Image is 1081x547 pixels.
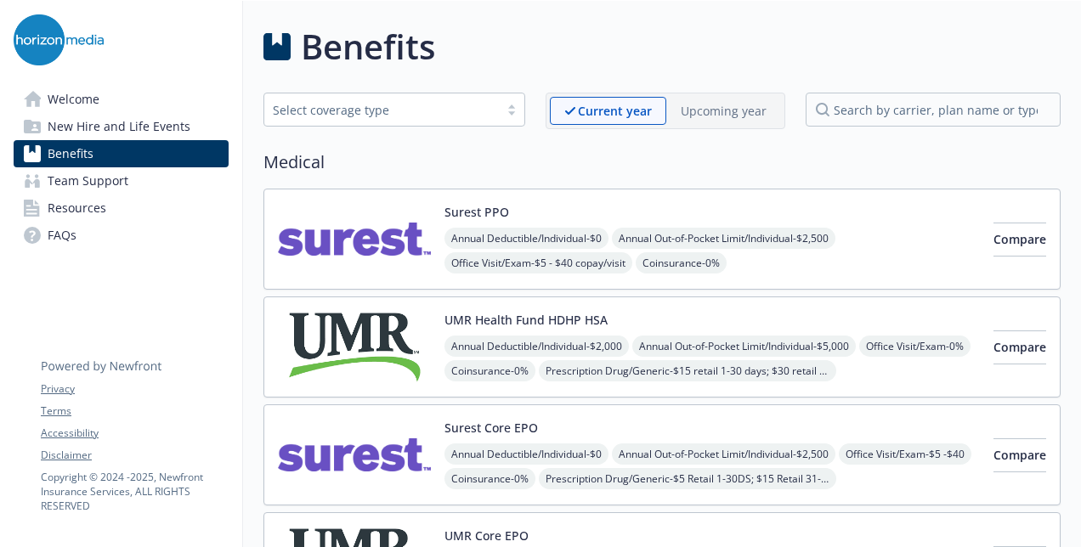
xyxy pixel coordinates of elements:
[539,468,836,489] span: Prescription Drug/Generic - $5 Retail 1-30DS; $15 Retail 31-90DS
[993,330,1046,364] button: Compare
[48,222,76,249] span: FAQs
[612,443,835,465] span: Annual Out-of-Pocket Limit/Individual - $2,500
[444,527,529,544] button: UMR Core EPO
[301,21,435,72] h1: Benefits
[14,195,229,222] a: Resources
[41,426,228,441] a: Accessibility
[859,336,971,357] span: Office Visit/Exam - 0%
[993,223,1046,257] button: Compare
[993,339,1046,355] span: Compare
[14,140,229,167] a: Benefits
[612,228,835,249] span: Annual Out-of-Pocket Limit/Individual - $2,500
[41,403,228,419] a: Terms
[41,381,228,397] a: Privacy
[48,167,128,195] span: Team Support
[806,93,1061,127] input: search by carrier, plan name or type
[444,336,629,357] span: Annual Deductible/Individual - $2,000
[14,167,229,195] a: Team Support
[14,222,229,249] a: FAQs
[48,195,106,222] span: Resources
[444,443,608,465] span: Annual Deductible/Individual - $0
[48,140,93,167] span: Benefits
[444,228,608,249] span: Annual Deductible/Individual - $0
[41,470,228,513] p: Copyright © 2024 - 2025 , Newfront Insurance Services, ALL RIGHTS RESERVED
[839,443,971,465] span: Office Visit/Exam - $5 -$40
[278,311,431,383] img: UMR carrier logo
[278,203,431,275] img: Surest carrier logo
[578,102,652,120] p: Current year
[444,252,632,273] span: Office Visit/Exam - $5 - $40 copay/visit
[681,102,767,120] p: Upcoming year
[444,419,538,437] button: Surest Core EPO
[444,360,535,381] span: Coinsurance - 0%
[539,360,836,381] span: Prescription Drug/Generic - $15 retail 1-30 days; $30 retail 31-90 days
[263,149,1061,175] h2: Medical
[14,86,229,113] a: Welcome
[444,203,509,221] button: Surest PPO
[444,311,608,329] button: UMR Health Fund HDHP HSA
[636,252,727,273] span: Coinsurance - 0%
[278,419,431,491] img: Surest carrier logo
[14,113,229,140] a: New Hire and Life Events
[41,448,228,463] a: Disclaimer
[273,101,490,119] div: Select coverage type
[444,468,535,489] span: Coinsurance - 0%
[48,113,190,140] span: New Hire and Life Events
[632,336,856,357] span: Annual Out-of-Pocket Limit/Individual - $5,000
[993,447,1046,463] span: Compare
[993,231,1046,247] span: Compare
[48,86,99,113] span: Welcome
[993,438,1046,472] button: Compare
